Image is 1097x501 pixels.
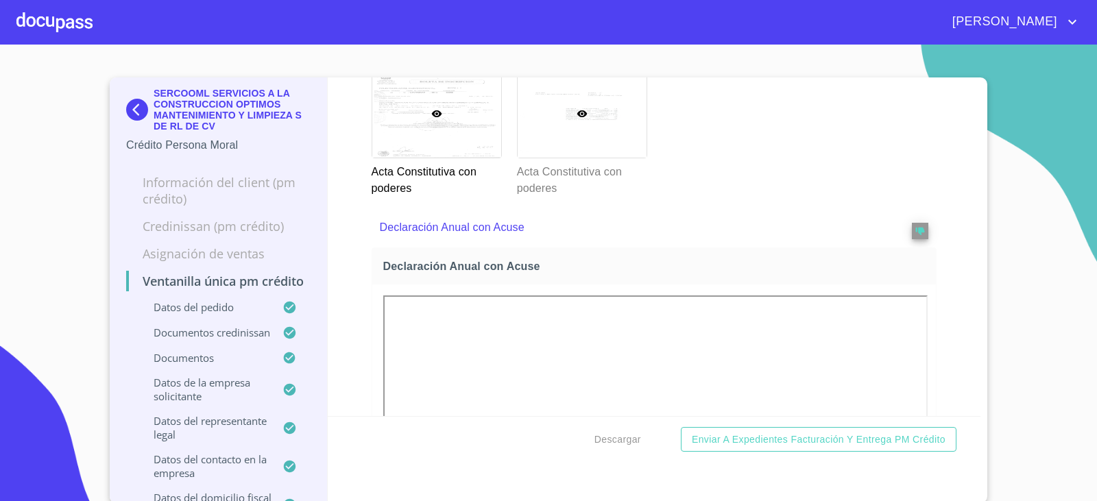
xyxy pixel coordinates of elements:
span: [PERSON_NAME] [942,11,1064,33]
p: Datos del contacto en la empresa [126,452,282,480]
img: Docupass spot blue [126,99,154,121]
button: Enviar a Expedientes Facturación y Entrega PM crédito [681,427,956,452]
button: account of current user [942,11,1081,33]
span: Declaración Anual con Acuse [383,259,931,273]
p: SERCOOML SERVICIOS A LA CONSTRUCCION OPTIMOS MANTENIMIENTO Y LIMPIEZA S DE RL DE CV [154,88,311,132]
p: Datos del pedido [126,300,282,314]
p: Declaración Anual con Acuse [380,219,873,236]
p: Datos de la empresa solicitante [126,376,282,403]
p: Acta Constitutiva con poderes [372,158,501,197]
p: Información del Client (PM crédito) [126,174,311,207]
p: Asignación de Ventas [126,245,311,262]
button: reject [912,223,928,239]
p: Credinissan (PM crédito) [126,218,311,234]
p: Datos del representante legal [126,414,282,441]
p: Documentos [126,351,282,365]
div: SERCOOML SERVICIOS A LA CONSTRUCCION OPTIMOS MANTENIMIENTO Y LIMPIEZA S DE RL DE CV [126,88,311,137]
p: Crédito Persona Moral [126,137,311,154]
p: Ventanilla única PM crédito [126,273,311,289]
p: Documentos CrediNissan [126,326,282,339]
span: Enviar a Expedientes Facturación y Entrega PM crédito [692,431,945,448]
p: Acta Constitutiva con poderes [517,158,646,197]
span: Descargar [594,431,641,448]
button: Descargar [589,427,647,452]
